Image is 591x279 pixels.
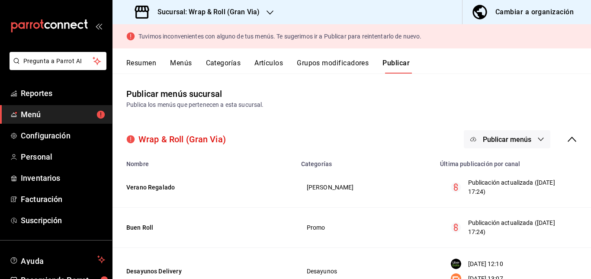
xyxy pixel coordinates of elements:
button: Categorías [206,59,241,74]
span: Desayunos [307,268,424,274]
div: Publicar menús sucursal [126,87,222,100]
td: Verano Regalado [112,167,296,208]
button: Pregunta a Parrot AI [10,52,106,70]
span: Facturación [21,193,105,205]
div: Cambiar a organización [495,6,574,18]
button: Menús [170,59,192,74]
td: Buen Roll [112,208,296,248]
span: Publicar menús [483,135,531,144]
div: navigation tabs [126,59,591,74]
button: open_drawer_menu [95,22,102,29]
button: Artículos [254,59,283,74]
button: Publicar [382,59,410,74]
span: Personal [21,151,105,163]
div: Wrap & Roll (Gran Via) [126,133,226,146]
span: Suscripción [21,215,105,226]
span: [PERSON_NAME] [307,184,424,190]
span: Promo [307,224,424,231]
button: Resumen [126,59,156,74]
span: Configuración [21,130,105,141]
span: Reportes [21,87,105,99]
button: Publicar menús [464,130,550,148]
span: Menú [21,109,105,120]
th: Última publicación por canal [435,155,591,167]
button: Grupos modificadores [297,59,369,74]
span: Inventarios [21,172,105,184]
p: Publicación actualizada ([DATE] 17:24) [468,218,572,237]
span: Pregunta a Parrot AI [23,57,93,66]
p: Publicación actualizada ([DATE] 17:24) [468,178,572,196]
th: Categorías [296,155,435,167]
a: Pregunta a Parrot AI [6,63,106,72]
p: [DATE] 12:10 [468,260,503,269]
span: Ayuda [21,254,94,265]
p: Tuvimos inconvenientes con alguno de tus menús. Te sugerimos ir a Publicar para reintentarlo de n... [138,33,421,39]
div: Publica los menús que pertenecen a esta sucursal. [126,100,577,109]
th: Nombre [112,155,296,167]
h3: Sucursal: Wrap & Roll (Gran Via) [151,7,260,17]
